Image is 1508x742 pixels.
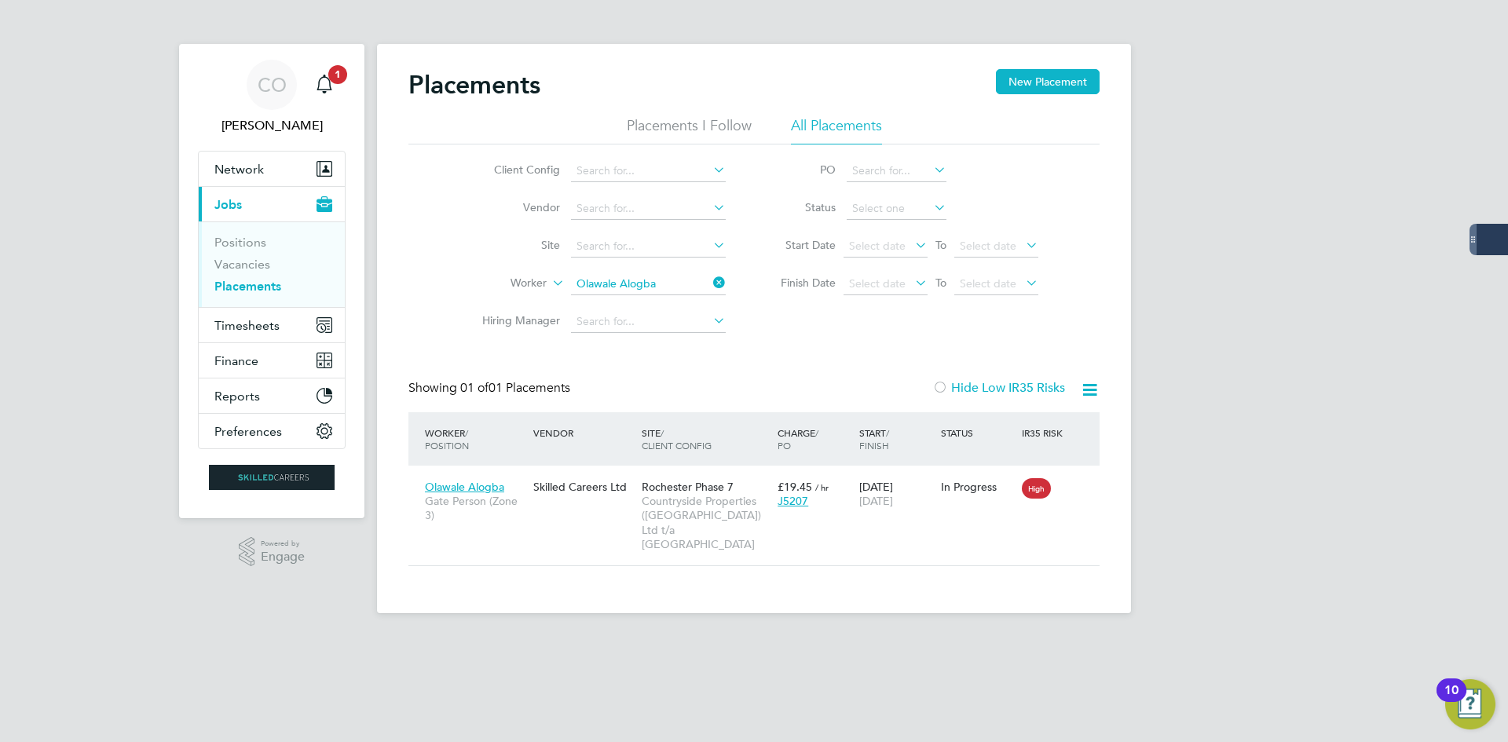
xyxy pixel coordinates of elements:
[765,276,836,290] label: Finish Date
[960,239,1016,253] span: Select date
[849,239,906,253] span: Select date
[309,60,340,110] a: 1
[765,238,836,252] label: Start Date
[261,550,305,564] span: Engage
[425,494,525,522] span: Gate Person (Zone 3)
[214,424,282,439] span: Preferences
[214,279,281,294] a: Placements
[214,257,270,272] a: Vacancies
[460,380,489,396] span: 01 of
[470,238,560,252] label: Site
[1444,690,1459,711] div: 10
[328,65,347,84] span: 1
[456,276,547,291] label: Worker
[791,116,882,144] li: All Placements
[261,537,305,550] span: Powered by
[855,472,937,516] div: [DATE]
[199,221,345,307] div: Jobs
[470,200,560,214] label: Vendor
[460,380,570,396] span: 01 Placements
[198,116,346,135] span: Craig O'Donovan
[214,235,266,250] a: Positions
[996,69,1100,94] button: New Placement
[198,465,346,490] a: Go to home page
[571,198,726,220] input: Search for...
[199,343,345,378] button: Finance
[199,187,345,221] button: Jobs
[529,472,638,502] div: Skilled Careers Ltd
[571,236,726,258] input: Search for...
[765,163,836,177] label: PO
[179,44,364,518] nav: Main navigation
[960,276,1016,291] span: Select date
[931,272,951,293] span: To
[778,480,812,494] span: £19.45
[199,152,345,186] button: Network
[408,69,540,101] h2: Placements
[847,160,946,182] input: Search for...
[214,318,280,333] span: Timesheets
[239,537,306,567] a: Powered byEngage
[1445,679,1495,729] button: Open Resource Center, 10 new notifications
[847,198,946,220] input: Select one
[765,200,836,214] label: Status
[774,419,855,459] div: Charge
[778,494,808,508] span: J5207
[529,419,638,447] div: Vendor
[931,235,951,255] span: To
[642,480,734,494] span: Rochester Phase 7
[421,419,529,459] div: Worker
[408,380,573,397] div: Showing
[199,308,345,342] button: Timesheets
[627,116,752,144] li: Placements I Follow
[638,419,774,459] div: Site
[425,480,504,494] span: Olawale Alogba
[1018,419,1072,447] div: IR35 Risk
[425,426,469,451] span: / Position
[198,60,346,135] a: CO[PERSON_NAME]
[778,426,818,451] span: / PO
[849,276,906,291] span: Select date
[932,380,1065,396] label: Hide Low IR35 Risks
[214,353,258,368] span: Finance
[855,419,937,459] div: Start
[642,494,770,551] span: Countryside Properties ([GEOGRAPHIC_DATA]) Ltd t/a [GEOGRAPHIC_DATA]
[941,480,1015,494] div: In Progress
[859,494,893,508] span: [DATE]
[815,481,829,493] span: / hr
[421,471,1100,484] a: Olawale AlogbaGate Person (Zone 3)Skilled Careers LtdRochester Phase 7Countryside Properties ([GE...
[214,162,264,177] span: Network
[214,197,242,212] span: Jobs
[571,160,726,182] input: Search for...
[937,419,1019,447] div: Status
[571,311,726,333] input: Search for...
[214,389,260,404] span: Reports
[258,75,287,95] span: CO
[571,273,726,295] input: Search for...
[470,163,560,177] label: Client Config
[199,414,345,448] button: Preferences
[1022,478,1051,499] span: High
[209,465,335,490] img: skilledcareers-logo-retina.png
[470,313,560,327] label: Hiring Manager
[859,426,889,451] span: / Finish
[199,378,345,413] button: Reports
[642,426,712,451] span: / Client Config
